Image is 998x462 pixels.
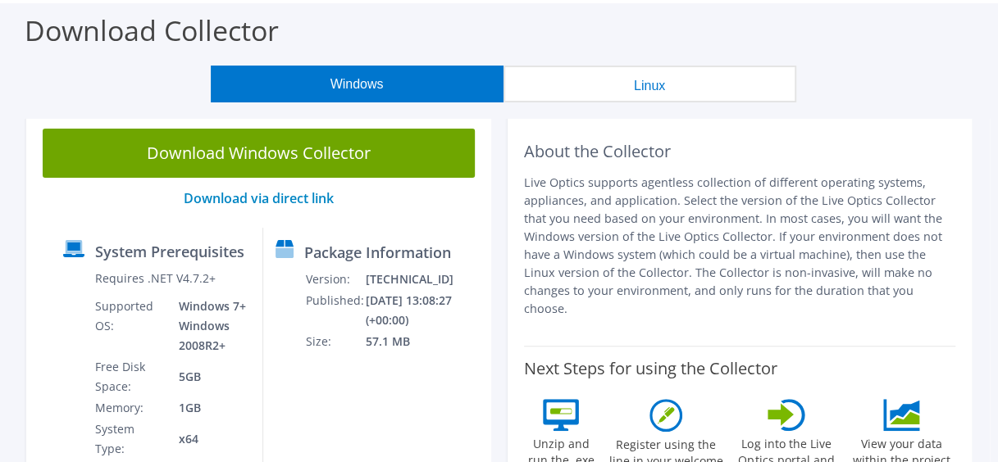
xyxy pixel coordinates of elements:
a: Download Windows Collector [43,129,475,178]
h2: About the Collector [524,142,956,161]
label: Package Information [304,244,451,260]
td: System Type: [94,419,166,460]
td: 5GB [166,356,250,397]
td: Memory: [94,397,166,419]
label: Download Collector [25,11,279,49]
td: Published: [305,290,365,331]
button: Windows [211,66,504,102]
td: 57.1 MB [365,331,484,352]
a: Download via direct link [184,189,334,207]
td: 1GB [166,397,250,419]
td: [DATE] 13:08:27 (+00:00) [365,290,484,331]
button: Linux [504,66,796,102]
td: Windows 7+ Windows 2008R2+ [166,296,250,356]
td: Supported OS: [94,296,166,356]
label: Requires .NET V4.7.2+ [95,270,216,287]
p: Live Optics supports agentless collection of different operating systems, appliances, and applica... [524,174,956,318]
td: x64 [166,419,250,460]
td: Free Disk Space: [94,356,166,397]
td: Size: [305,331,365,352]
td: [TECHNICAL_ID] [365,269,484,290]
label: System Prerequisites [95,243,244,260]
td: Version: [305,269,365,290]
label: Next Steps for using the Collector [524,359,777,378]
